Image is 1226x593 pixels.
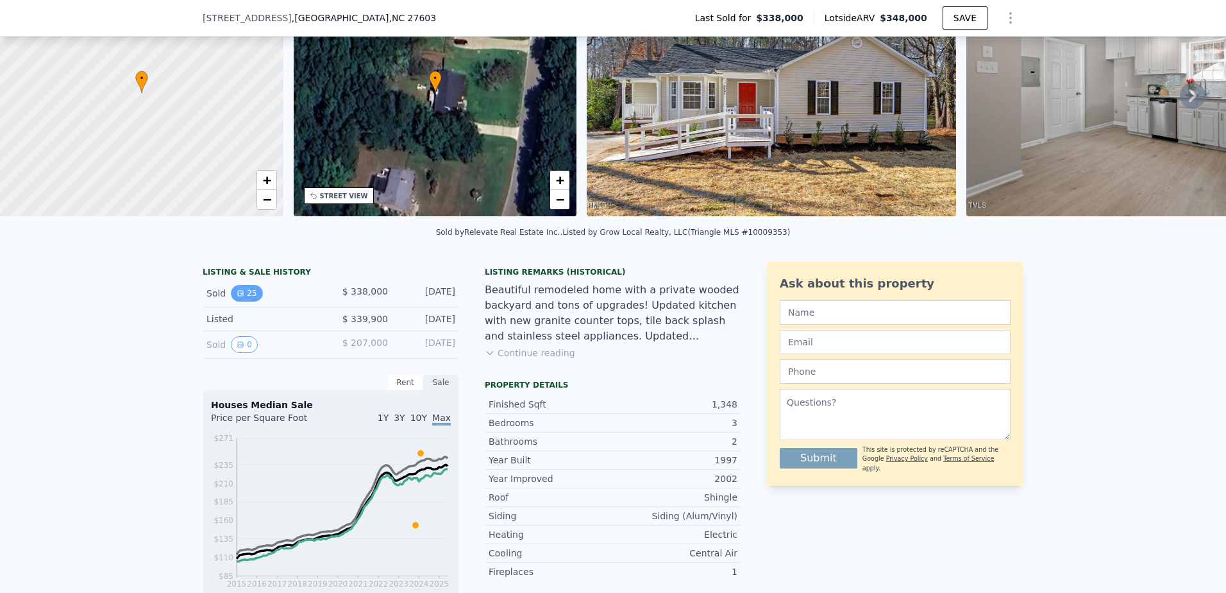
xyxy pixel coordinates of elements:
[943,455,994,462] a: Terms of Service
[389,13,436,23] span: , NC 27603
[780,300,1011,325] input: Name
[436,228,563,237] div: Sold by Relevate Real Estate Inc. .
[880,13,927,23] span: $348,000
[227,580,247,589] tspan: 2015
[429,73,442,84] span: •
[613,565,737,578] div: 1
[398,336,455,353] div: [DATE]
[135,71,148,93] div: •
[231,285,262,302] button: View historical data
[342,286,388,296] span: $ 338,000
[613,435,737,448] div: 2
[613,398,737,411] div: 1,348
[485,282,741,344] div: Beautiful remodeled home with a private wooded backyard and tons of upgrades! Updated kitchen wit...
[780,359,1011,384] input: Phone
[556,191,564,207] span: −
[214,479,233,488] tspan: $210
[489,435,613,448] div: Bathrooms
[135,73,148,84] span: •
[247,580,267,589] tspan: 2016
[756,12,803,24] span: $338,000
[214,553,233,562] tspan: $110
[489,472,613,485] div: Year Improved
[387,374,423,391] div: Rent
[206,313,321,325] div: Listed
[378,413,389,423] span: 1Y
[485,347,575,359] button: Continue reading
[613,491,737,504] div: Shingle
[214,535,233,544] tspan: $135
[556,172,564,188] span: +
[780,448,857,468] button: Submit
[943,6,987,30] button: SAVE
[292,12,436,24] span: , [GEOGRAPHIC_DATA]
[203,12,292,24] span: [STREET_ADDRESS]
[398,313,455,325] div: [DATE]
[489,565,613,578] div: Fireplaces
[320,191,368,201] div: STREET VIEW
[862,445,1011,473] div: This site is protected by reCAPTCHA and the Google and apply.
[206,285,321,302] div: Sold
[257,190,276,209] a: Zoom out
[430,580,449,589] tspan: 2025
[231,336,258,353] button: View historical data
[485,267,741,277] div: Listing Remarks (Historical)
[257,171,276,190] a: Zoom in
[219,572,233,581] tspan: $85
[214,516,233,525] tspan: $160
[489,417,613,429] div: Bedrooms
[998,5,1023,31] button: Show Options
[267,580,287,589] tspan: 2017
[328,580,348,589] tspan: 2020
[308,580,328,589] tspan: 2019
[825,12,880,24] span: Lotside ARV
[287,580,307,589] tspan: 2018
[432,413,451,425] span: Max
[485,380,741,390] div: Property details
[429,71,442,93] div: •
[780,330,1011,354] input: Email
[613,417,737,429] div: 3
[613,528,737,541] div: Electric
[489,510,613,522] div: Siding
[613,472,737,485] div: 2002
[214,461,233,470] tspan: $235
[489,398,613,411] div: Finished Sqft
[211,399,451,411] div: Houses Median Sale
[613,547,737,560] div: Central Air
[489,547,613,560] div: Cooling
[410,413,427,423] span: 10Y
[550,171,569,190] a: Zoom in
[342,338,388,348] span: $ 207,000
[886,455,928,462] a: Privacy Policy
[389,580,408,589] tspan: 2023
[342,314,388,324] span: $ 339,900
[695,12,757,24] span: Last Sold for
[489,491,613,504] div: Roof
[562,228,790,237] div: Listed by Grow Local Realty, LLC (Triangle MLS #10009353)
[780,275,1011,293] div: Ask about this property
[409,580,429,589] tspan: 2024
[613,510,737,522] div: Siding (Alum/Vinyl)
[369,580,389,589] tspan: 2022
[214,497,233,506] tspan: $185
[348,580,368,589] tspan: 2021
[262,191,271,207] span: −
[550,190,569,209] a: Zoom out
[423,374,459,391] div: Sale
[394,413,405,423] span: 3Y
[398,285,455,302] div: [DATE]
[211,411,331,432] div: Price per Square Foot
[489,454,613,467] div: Year Built
[203,267,459,280] div: LISTING & SALE HISTORY
[206,336,321,353] div: Sold
[489,528,613,541] div: Heating
[262,172,271,188] span: +
[214,434,233,443] tspan: $271
[613,454,737,467] div: 1997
